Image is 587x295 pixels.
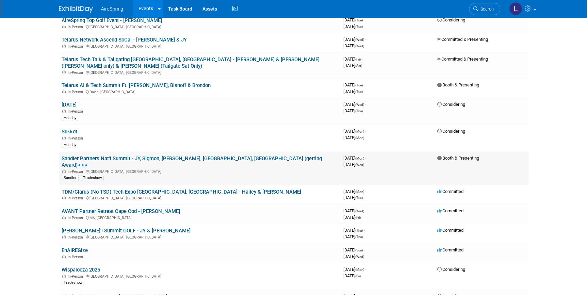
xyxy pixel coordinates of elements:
span: (Mon) [355,268,364,272]
span: [DATE] [343,43,364,48]
span: In-Person [68,109,85,114]
span: - [365,37,366,42]
span: Search [478,6,494,12]
span: Booth & Presenting [437,82,479,87]
span: [DATE] [343,102,366,107]
span: - [365,267,366,272]
span: (Sat) [355,64,362,68]
div: [GEOGRAPHIC_DATA], [GEOGRAPHIC_DATA] [62,168,338,174]
span: Considering [437,267,465,272]
span: Committed [437,228,463,233]
span: [DATE] [343,189,366,194]
span: Committed & Presenting [437,37,488,42]
div: [GEOGRAPHIC_DATA], [GEOGRAPHIC_DATA] [62,24,338,29]
span: - [364,247,365,252]
span: [DATE] [343,195,363,200]
a: AVANT Partner Retreat Cape Cod - [PERSON_NAME] [62,208,180,214]
span: In-Person [68,235,85,240]
span: [DATE] [343,155,366,161]
span: In-Person [68,274,85,279]
span: [DATE] [343,254,364,259]
span: Committed [437,189,463,194]
div: [GEOGRAPHIC_DATA], [GEOGRAPHIC_DATA] [62,234,338,240]
span: [DATE] [343,247,365,252]
span: - [365,189,366,194]
span: [DATE] [343,208,366,213]
span: (Mon) [355,130,364,133]
a: Wispalooza 2025 [62,267,100,273]
span: [DATE] [343,273,361,278]
span: [DATE] [343,89,363,94]
span: In-Person [68,90,85,94]
span: In-Person [68,44,85,49]
img: In-Person Event [62,255,66,258]
img: In-Person Event [62,274,66,278]
span: Considering [437,17,465,22]
span: [DATE] [343,234,363,239]
img: In-Person Event [62,44,66,48]
span: Considering [437,129,465,134]
div: Tradeshow [81,175,104,181]
a: AireSpring Top Golf Event - [PERSON_NAME] [62,17,162,23]
span: AireSpring [101,6,123,12]
span: (Mon) [355,136,364,140]
span: Committed & Presenting [437,56,488,62]
span: [DATE] [343,267,366,272]
div: [GEOGRAPHIC_DATA], [GEOGRAPHIC_DATA] [62,195,338,200]
div: Holiday [62,115,78,121]
span: (Mon) [355,190,364,194]
div: [GEOGRAPHIC_DATA], [GEOGRAPHIC_DATA] [62,69,338,75]
span: In-Person [68,70,85,75]
img: In-Person Event [62,196,66,199]
span: Booth & Presenting [437,155,479,161]
span: (Fri) [355,274,361,278]
span: - [365,102,366,107]
span: (Wed) [355,38,364,42]
span: (Tue) [355,83,363,87]
span: - [364,228,365,233]
a: Telarus AI & Tech Summit Ft. [PERSON_NAME], Bisnoff & Brondon [62,82,211,88]
div: Sandler [62,175,79,181]
span: [DATE] [343,24,363,29]
span: (Tue) [355,25,363,29]
img: In-Person Event [62,169,66,173]
span: In-Person [68,196,85,200]
span: - [364,82,365,87]
span: Committed [437,247,463,252]
img: Lisa Chow [509,2,522,15]
span: [DATE] [343,17,365,22]
span: [DATE] [343,129,366,134]
img: In-Person Event [62,90,66,93]
span: In-Person [68,25,85,29]
div: Davie, [GEOGRAPHIC_DATA] [62,89,338,94]
span: [DATE] [343,63,362,68]
span: In-Person [68,136,85,141]
div: MA, [GEOGRAPHIC_DATA] [62,215,338,220]
span: Considering [437,102,465,107]
span: Committed [437,208,463,213]
span: - [362,56,363,62]
span: (Mon) [355,157,364,160]
span: - [365,155,366,161]
span: (Thu) [355,229,363,232]
a: Telarus Tech Talk & Tailgating [GEOGRAPHIC_DATA], [GEOGRAPHIC_DATA] - [PERSON_NAME] & [PERSON_NAM... [62,56,320,69]
span: (Fri) [355,216,361,219]
span: (Wed) [355,255,364,259]
span: - [365,208,366,213]
span: (Fri) [355,58,361,61]
span: [DATE] [343,37,366,42]
img: In-Person Event [62,136,66,140]
span: (Wed) [355,44,364,48]
span: [DATE] [343,135,364,140]
img: In-Person Event [62,109,66,113]
span: (Wed) [355,163,364,167]
a: [PERSON_NAME]'l Summit GOLF - JY & [PERSON_NAME] [62,228,191,234]
a: Search [469,3,500,15]
span: (Wed) [355,103,364,106]
span: [DATE] [343,56,363,62]
span: (Thu) [355,235,363,239]
span: In-Person [68,216,85,220]
a: Sandler Partners Nat'l Summit - JY, Sigmon, [PERSON_NAME], [GEOGRAPHIC_DATA], [GEOGRAPHIC_DATA] (... [62,155,322,168]
span: [DATE] [343,162,364,167]
span: (Tue) [355,18,363,22]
